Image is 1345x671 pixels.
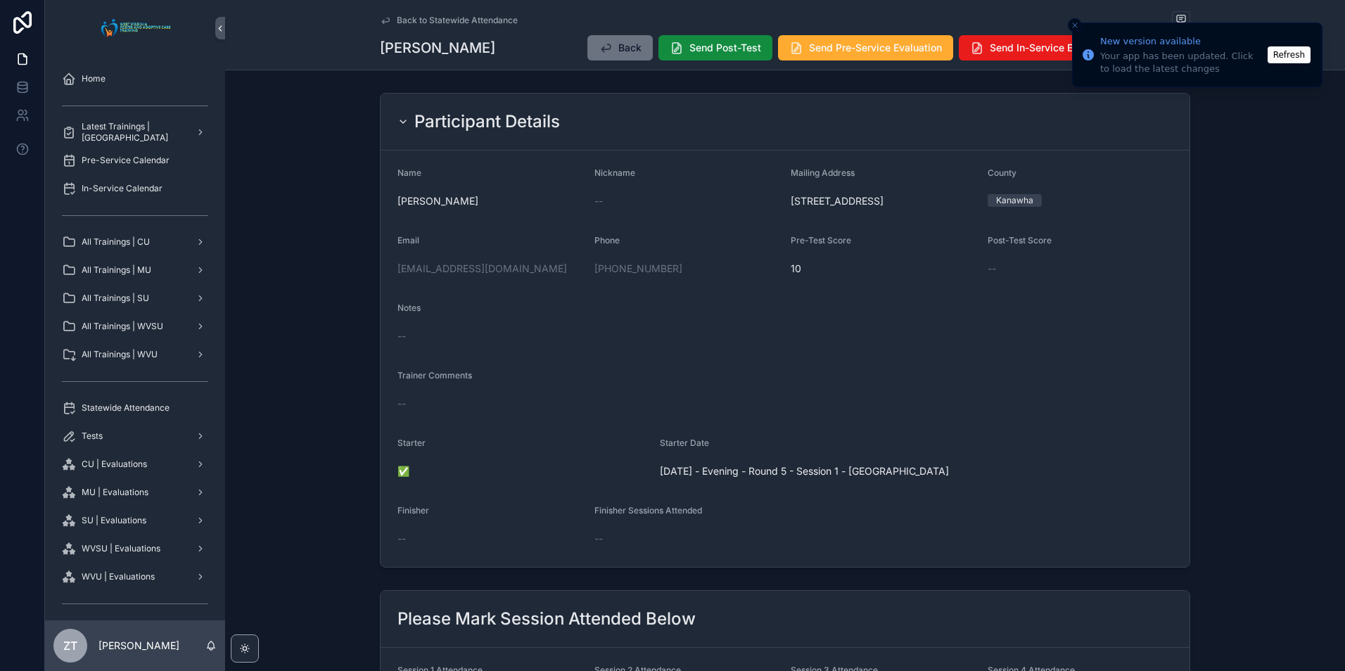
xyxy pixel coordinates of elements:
[53,342,217,367] a: All Trainings | WVU
[82,487,148,498] span: MU | Evaluations
[53,452,217,477] a: CU | Evaluations
[996,194,1033,207] div: Kanawha
[397,608,696,630] h2: Please Mark Session Attended Below
[658,35,772,60] button: Send Post-Test
[82,73,106,84] span: Home
[53,564,217,589] a: WVU | Evaluations
[82,571,155,582] span: WVU | Evaluations
[791,167,855,178] span: Mailing Address
[82,121,184,143] span: Latest Trainings | [GEOGRAPHIC_DATA]
[82,459,147,470] span: CU | Evaluations
[1100,34,1263,49] div: New version available
[594,194,603,208] span: --
[82,293,149,304] span: All Trainings | SU
[959,35,1127,60] button: Send In-Service Evaluation
[380,38,495,58] h1: [PERSON_NAME]
[587,35,653,60] button: Back
[1100,50,1263,75] div: Your app has been updated. Click to load the latest changes
[82,402,170,414] span: Statewide Attendance
[53,66,217,91] a: Home
[53,120,217,145] a: Latest Trainings | [GEOGRAPHIC_DATA]
[791,262,976,276] span: 10
[397,397,406,411] span: --
[53,423,217,449] a: Tests
[53,480,217,505] a: MU | Evaluations
[397,505,429,516] span: Finisher
[82,236,150,248] span: All Trainings | CU
[988,235,1052,245] span: Post-Test Score
[594,167,635,178] span: Nickname
[988,262,996,276] span: --
[791,194,976,208] span: [STREET_ADDRESS]
[791,235,851,245] span: Pre-Test Score
[97,17,174,39] img: App logo
[53,176,217,201] a: In-Service Calendar
[53,314,217,339] a: All Trainings | WVSU
[397,235,419,245] span: Email
[397,370,472,381] span: Trainer Comments
[98,639,179,653] p: [PERSON_NAME]
[414,110,560,133] h2: Participant Details
[397,329,406,343] span: --
[594,235,620,245] span: Phone
[1268,46,1311,63] button: Refresh
[82,515,146,526] span: SU | Evaluations
[397,532,406,546] span: --
[397,15,518,26] span: Back to Statewide Attendance
[82,321,163,332] span: All Trainings | WVSU
[594,505,702,516] span: Finisher Sessions Attended
[82,183,162,194] span: In-Service Calendar
[82,430,103,442] span: Tests
[380,15,518,26] a: Back to Statewide Attendance
[53,286,217,311] a: All Trainings | SU
[988,167,1016,178] span: County
[45,56,225,620] div: scrollable content
[397,167,421,178] span: Name
[660,464,1042,478] span: [DATE] - Evening - Round 5 - Session 1 - [GEOGRAPHIC_DATA]
[53,395,217,421] a: Statewide Attendance
[594,532,603,546] span: --
[594,262,682,276] a: [PHONE_NUMBER]
[53,508,217,533] a: SU | Evaluations
[53,536,217,561] a: WVSU | Evaluations
[397,464,649,478] span: ✅
[82,349,158,360] span: All Trainings | WVU
[397,262,567,276] a: [EMAIL_ADDRESS][DOMAIN_NAME]
[82,543,160,554] span: WVSU | Evaluations
[82,155,170,166] span: Pre-Service Calendar
[397,302,421,313] span: Notes
[397,437,426,448] span: Starter
[778,35,953,60] button: Send Pre-Service Evaluation
[1068,18,1082,32] button: Close toast
[689,41,761,55] span: Send Post-Test
[990,41,1116,55] span: Send In-Service Evaluation
[53,257,217,283] a: All Trainings | MU
[618,41,642,55] span: Back
[397,194,583,208] span: [PERSON_NAME]
[53,148,217,173] a: Pre-Service Calendar
[660,437,709,448] span: Starter Date
[53,229,217,255] a: All Trainings | CU
[82,264,151,276] span: All Trainings | MU
[809,41,942,55] span: Send Pre-Service Evaluation
[63,637,77,654] span: ZT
